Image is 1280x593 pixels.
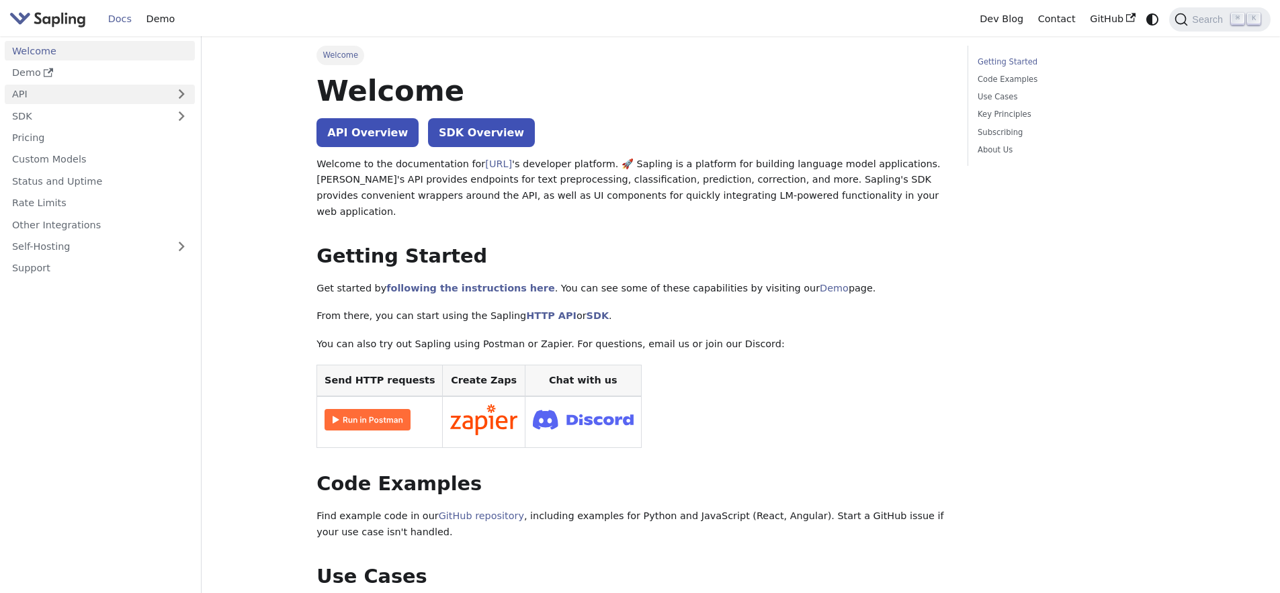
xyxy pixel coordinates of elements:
a: Demo [820,283,849,293]
a: SDK Overview [428,118,535,147]
a: Other Integrations [5,215,195,234]
a: Key Principles [978,108,1160,121]
a: Contact [1031,9,1083,30]
span: Search [1188,14,1231,25]
a: Subscribing [978,126,1160,139]
button: Expand sidebar category 'SDK' [168,106,195,126]
a: HTTP API [526,310,577,321]
a: Demo [139,9,182,30]
button: Expand sidebar category 'API' [168,85,195,104]
a: Welcome [5,41,195,60]
h2: Getting Started [316,244,948,269]
a: API Overview [316,118,419,147]
th: Send HTTP requests [317,365,443,396]
a: GitHub [1082,9,1142,30]
a: Code Examples [978,73,1160,86]
p: You can also try out Sapling using Postman or Zapier. For questions, email us or join our Discord: [316,336,948,353]
h1: Welcome [316,73,948,109]
th: Create Zaps [443,365,525,396]
p: Get started by . You can see some of these capabilities by visiting our page. [316,281,948,297]
kbd: ⌘ [1231,13,1244,25]
p: Welcome to the documentation for 's developer platform. 🚀 Sapling is a platform for building lang... [316,156,948,220]
img: Sapling.ai [9,9,86,29]
a: Pricing [5,128,195,148]
a: Sapling.ai [9,9,91,29]
img: Connect in Zapier [450,404,517,435]
p: From there, you can start using the Sapling or . [316,308,948,324]
a: [URL] [485,158,512,169]
a: Status and Uptime [5,171,195,191]
img: Run in Postman [325,409,411,430]
h2: Use Cases [316,565,948,589]
a: Dev Blog [972,9,1030,30]
a: GitHub repository [439,510,524,521]
a: SDK [587,310,609,321]
a: Rate Limits [5,193,195,213]
h2: Code Examples [316,472,948,496]
th: Chat with us [525,365,641,396]
nav: Breadcrumbs [316,46,948,64]
a: Support [5,259,195,278]
a: following the instructions here [386,283,554,293]
a: Getting Started [978,56,1160,69]
kbd: K [1247,13,1261,25]
a: SDK [5,106,168,126]
img: Join Discord [533,406,634,433]
button: Search (Command+K) [1169,7,1270,32]
a: Demo [5,63,195,83]
a: Self-Hosting [5,237,195,257]
a: Custom Models [5,150,195,169]
p: Find example code in our , including examples for Python and JavaScript (React, Angular). Start a... [316,508,948,541]
a: API [5,85,168,104]
a: About Us [978,144,1160,156]
a: Docs [101,9,139,30]
a: Use Cases [978,91,1160,103]
button: Switch between dark and light mode (currently system mode) [1143,9,1162,29]
span: Welcome [316,46,364,64]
